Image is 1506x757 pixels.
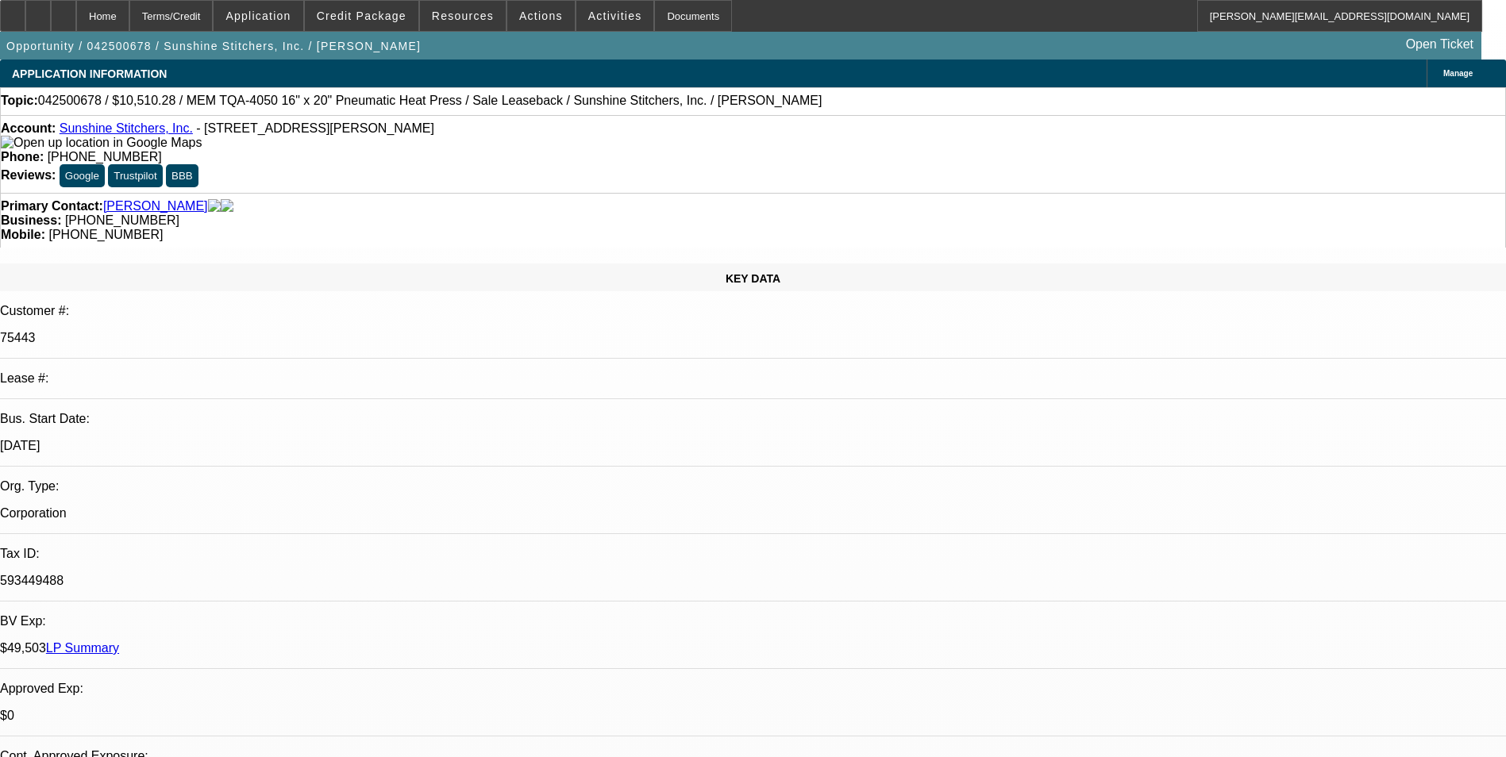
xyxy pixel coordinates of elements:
[208,199,221,213] img: facebook-icon.png
[166,164,198,187] button: BBB
[214,1,302,31] button: Application
[60,164,105,187] button: Google
[507,1,575,31] button: Actions
[65,213,179,227] span: [PHONE_NUMBER]
[305,1,418,31] button: Credit Package
[1,150,44,163] strong: Phone:
[221,199,233,213] img: linkedin-icon.png
[1,136,202,149] a: View Google Maps
[60,121,193,135] a: Sunshine Stitchers, Inc.
[48,150,162,163] span: [PHONE_NUMBER]
[1,136,202,150] img: Open up location in Google Maps
[196,121,434,135] span: - [STREET_ADDRESS][PERSON_NAME]
[1,228,45,241] strong: Mobile:
[317,10,406,22] span: Credit Package
[46,641,119,655] a: LP Summary
[225,10,291,22] span: Application
[576,1,654,31] button: Activities
[1,213,61,227] strong: Business:
[519,10,563,22] span: Actions
[103,199,208,213] a: [PERSON_NAME]
[1,199,103,213] strong: Primary Contact:
[1,168,56,182] strong: Reviews:
[12,67,167,80] span: APPLICATION INFORMATION
[432,10,494,22] span: Resources
[1443,69,1473,78] span: Manage
[1,121,56,135] strong: Account:
[108,164,162,187] button: Trustpilot
[420,1,506,31] button: Resources
[38,94,822,108] span: 042500678 / $10,510.28 / MEM TQA-4050 16" x 20" Pneumatic Heat Press / Sale Leaseback / Sunshine ...
[588,10,642,22] span: Activities
[1,94,38,108] strong: Topic:
[726,272,780,285] span: KEY DATA
[6,40,421,52] span: Opportunity / 042500678 / Sunshine Stitchers, Inc. / [PERSON_NAME]
[1400,31,1480,58] a: Open Ticket
[48,228,163,241] span: [PHONE_NUMBER]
